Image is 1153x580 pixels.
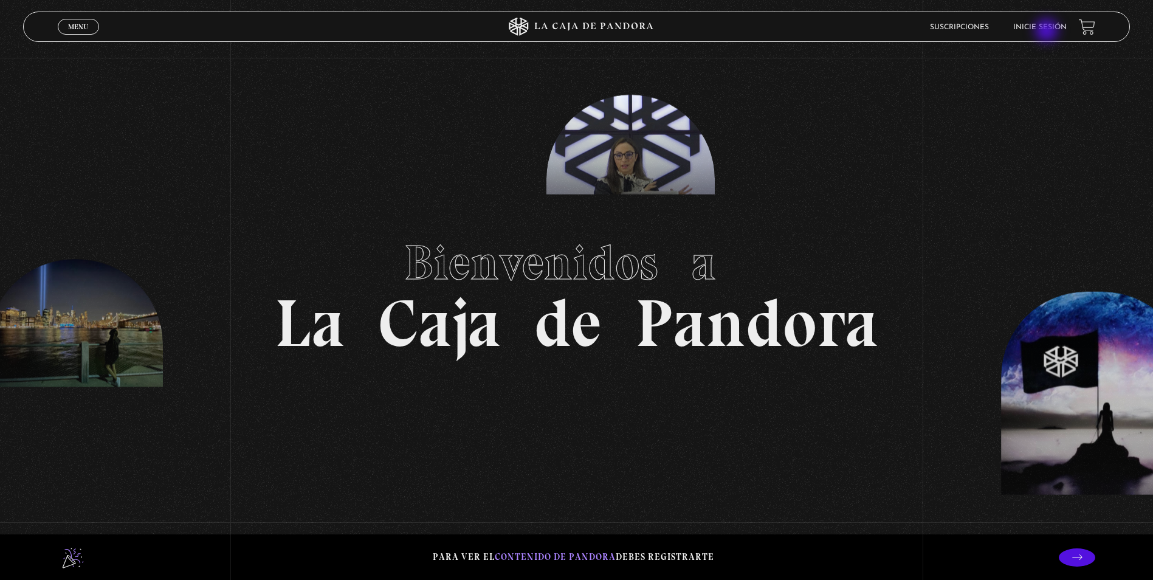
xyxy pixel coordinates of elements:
[64,33,93,42] span: Cerrar
[68,23,88,30] span: Menu
[433,549,714,565] p: Para ver el debes registrarte
[404,233,749,292] span: Bienvenidos a
[495,551,616,562] span: contenido de Pandora
[275,223,878,357] h1: La Caja de Pandora
[1079,19,1095,35] a: View your shopping cart
[1013,24,1067,31] a: Inicie sesión
[930,24,989,31] a: Suscripciones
